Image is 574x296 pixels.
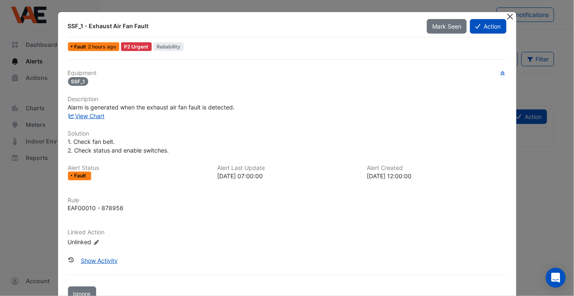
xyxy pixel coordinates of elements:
[68,96,506,103] h6: Description
[68,104,235,111] span: Alarm is generated when the exhaust air fan fault is detected.
[74,173,88,178] span: Fault
[68,204,124,212] div: EAF00010 - 878956
[153,42,184,51] span: Reliability
[68,229,506,236] h6: Linked Action
[74,44,88,49] span: Fault
[432,23,461,30] span: Mark Seen
[217,165,357,172] h6: Alert Last Update
[68,112,105,119] a: View Chart
[546,268,566,288] div: Open Intercom Messenger
[68,197,506,204] h6: Rule
[68,70,506,77] h6: Equipment
[88,44,116,50] span: Wed 15-Oct-2025 07:00 AEST
[93,239,99,245] fa-icon: Edit Linked Action
[68,22,417,30] div: SSF_1 - Exhaust Air Fan Fault
[217,172,357,180] div: [DATE] 07:00:00
[68,77,89,86] span: SSF_1
[367,165,506,172] h6: Alert Created
[68,138,169,154] span: 1. Check fan belt. 2. Check status and enable switches.
[121,42,152,51] div: P2 Urgent
[68,130,506,137] h6: Solution
[68,238,167,246] div: Unlinked
[506,12,515,21] button: Close
[68,165,208,172] h6: Alert Status
[427,19,467,34] button: Mark Seen
[75,253,123,268] button: Show Activity
[470,19,506,34] button: Action
[367,172,506,180] div: [DATE] 12:00:00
